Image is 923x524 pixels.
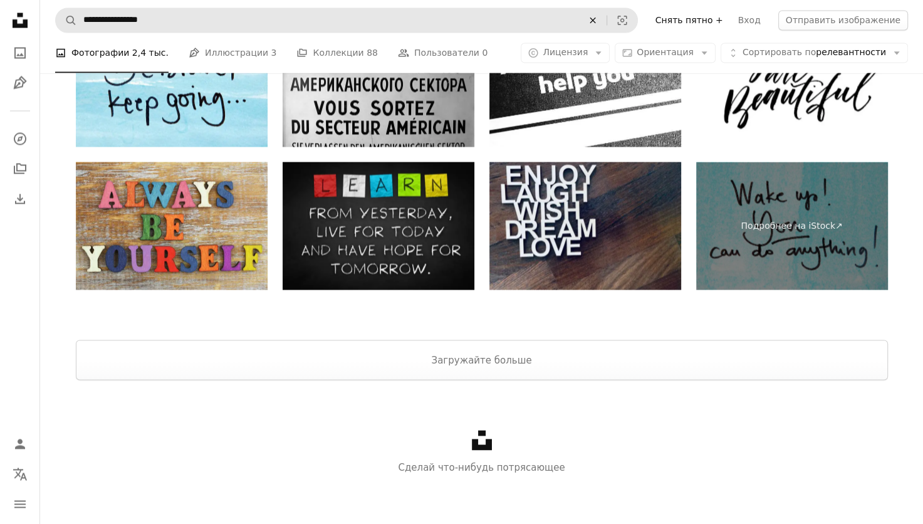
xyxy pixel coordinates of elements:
img: Мотивационная цитата: «Учись на вчерашнем дне. Живи сегодняшним днём. Надейся на завтрашний день». [283,162,474,290]
ya-tr-span: 3 [271,48,277,58]
ya-tr-span: Отправить изображение [786,15,900,25]
ya-tr-span: 0 [482,48,488,58]
button: Отправить изображение [778,10,908,30]
ya-tr-span: Вход [738,15,761,25]
img: Всегда здесь, чтобы помочь [489,19,681,147]
button: Визуальный поиск [607,8,637,32]
ya-tr-span: Сделай что-нибудь потрясающее [398,461,565,473]
a: Иллюстрации [8,70,33,95]
ya-tr-span: Подробнее на iStock [741,219,835,232]
a: Снять пятно + [648,10,731,30]
img: Ты прекрасна, открытка. [696,19,888,147]
button: Язык [8,461,33,486]
button: Загружайте больше [76,340,888,380]
button: Лицензия [521,43,610,63]
a: Коллекции 88 [296,33,377,73]
ya-tr-span: Сортировать по [743,47,816,57]
button: Поиск Unsplash [56,8,77,32]
a: Вход [731,10,768,30]
button: Меню [8,491,33,516]
a: История загрузок [8,186,33,211]
ya-tr-span: Загружайте больше [431,354,531,365]
ya-tr-span: Снять пятно + [655,15,723,25]
img: Ободряющий текст на тёмном деревянном фоне: наслаждайся, смейся, желай, мечтай, люби [489,162,681,290]
ya-tr-span: 88 [367,48,378,58]
ya-tr-span: релевантности [816,47,886,57]
button: Сортировать порелевантности [721,43,908,63]
ya-tr-span: Пользователи [414,46,479,60]
button: Ориентация [615,43,716,63]
ya-tr-span: Лицензия [543,47,588,57]
ya-tr-span: Иллюстрации [205,46,268,60]
a: Пользователи 0 [398,33,488,73]
a: Иллюстрации 3 [189,33,277,73]
a: Подробнее на iStock↗ [696,162,888,290]
ya-tr-span: ↗ [835,219,843,232]
button: Очистить [579,8,607,32]
img: «Всегда будь собой» — надпись красочными деревянными буквами на грубой поверхности [76,162,268,290]
form: Поиск визуальных элементов по всему сайту [55,8,638,33]
a: Фото [8,40,33,65]
a: Войдите в систему / Зарегистрируйтесь [8,431,33,456]
a: Коллекции [8,156,33,181]
a: Главная страница — Unplash [8,8,33,35]
img: Восточный немецкий военный знак на месте бывшей Берлинской стены [283,19,474,147]
a: Исследовать [8,126,33,151]
ya-tr-span: Ориентация [637,47,694,57]
img: будь храброй и продолжай идти [76,19,268,147]
ya-tr-span: Коллекции [313,46,363,60]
